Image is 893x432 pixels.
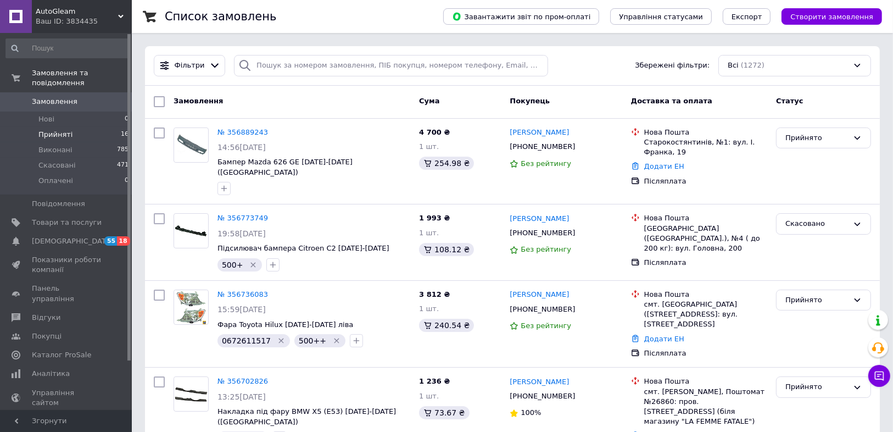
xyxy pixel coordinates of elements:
span: Замовлення [32,97,77,107]
a: [PERSON_NAME] [510,290,569,300]
span: Показники роботи компанії [32,255,102,275]
div: Післяплата [644,258,767,268]
span: 1 993 ₴ [419,214,450,222]
div: 108.12 ₴ [419,243,474,256]
span: 13:25[DATE] [217,392,266,401]
a: Підсилювач бампера Citroen C2 [DATE]-[DATE] [217,244,389,252]
span: Покупці [32,331,62,341]
span: 1 шт. [419,392,439,400]
span: Відгуки [32,313,60,323]
h1: Список замовлень [165,10,276,23]
span: Замовлення [174,97,223,105]
a: Фото товару [174,128,209,163]
span: 1 236 ₴ [419,377,450,385]
span: Без рейтингу [521,322,571,330]
span: 18 [117,236,130,246]
div: смт. [PERSON_NAME], Поштомат №26860: пров. [STREET_ADDRESS] (біля магазину "LA FEMME FATALE") [644,387,767,427]
div: Прийнято [785,381,849,393]
img: Фото товару [176,290,205,324]
svg: Видалити мітку [332,336,341,345]
a: Фото товару [174,290,209,325]
img: Фото товару [174,386,208,403]
span: 0 [125,176,129,186]
a: Накладка під фару BMW X5 (E53) [DATE]-[DATE] ([GEOGRAPHIC_DATA]) [217,407,396,426]
span: 500++ [299,336,326,345]
span: (1272) [741,61,764,69]
span: 1 шт. [419,229,439,237]
span: 4 700 ₴ [419,128,450,136]
span: Без рейтингу [521,245,571,253]
span: Збережені фільтри: [635,60,710,71]
a: Бампер Mazda 626 GE [DATE]-[DATE] ([GEOGRAPHIC_DATA]) [217,158,353,176]
div: 73.67 ₴ [419,406,469,419]
a: [PERSON_NAME] [510,377,569,387]
div: Післяплата [644,348,767,358]
span: Управління статусами [619,13,703,21]
span: Доставка та оплата [631,97,712,105]
span: Всі [728,60,739,71]
a: № 356889243 [217,128,268,136]
img: Фото товару [174,225,208,237]
a: Фара Toyota Hilux [DATE]-[DATE] ліва [217,320,353,329]
a: Додати ЕН [644,162,684,170]
div: [PHONE_NUMBER] [507,389,577,403]
span: 471 [117,160,129,170]
div: Нова Пошта [644,213,767,223]
span: Покупець [510,97,550,105]
div: [GEOGRAPHIC_DATA] ([GEOGRAPHIC_DATA].), №4 ( до 200 кг): вул. Головна, 200 [644,224,767,254]
a: Фото товару [174,213,209,248]
span: Повідомлення [32,199,85,209]
span: 785 [117,145,129,155]
span: 100% [521,408,541,417]
span: 16 [121,130,129,140]
span: 1 шт. [419,142,439,151]
div: Скасовано [785,218,849,230]
input: Пошук за номером замовлення, ПІБ покупця, номером телефону, Email, номером накладної [234,55,548,76]
div: Прийнято [785,132,849,144]
span: Статус [776,97,803,105]
div: 240.54 ₴ [419,319,474,332]
svg: Видалити мітку [249,261,258,269]
button: Чат з покупцем [868,365,890,387]
a: [PERSON_NAME] [510,128,569,138]
a: № 356773749 [217,214,268,222]
span: 0672611517 [222,336,271,345]
button: Експорт [723,8,771,25]
button: Завантажити звіт по пром-оплаті [443,8,599,25]
span: Оплачені [38,176,73,186]
div: [PHONE_NUMBER] [507,226,577,240]
span: Фільтри [175,60,205,71]
span: 55 [104,236,117,246]
span: [DEMOGRAPHIC_DATA] [32,236,113,246]
span: Панель управління [32,284,102,303]
input: Пошук [5,38,130,58]
span: Управління сайтом [32,388,102,408]
span: Виконані [38,145,72,155]
div: [PHONE_NUMBER] [507,302,577,317]
span: Аналітика [32,369,70,379]
span: Експорт [732,13,762,21]
div: Прийнято [785,295,849,306]
a: Фото товару [174,376,209,412]
span: 1 шт. [419,304,439,313]
span: Прийняті [38,130,72,140]
button: Створити замовлення [782,8,882,25]
span: Каталог ProSale [32,350,91,360]
span: 0 [125,114,129,124]
a: [PERSON_NAME] [510,214,569,224]
span: 15:59[DATE] [217,305,266,314]
span: 19:58[DATE] [217,229,266,238]
span: Товари та послуги [32,218,102,228]
div: Нова Пошта [644,128,767,137]
div: смт. [GEOGRAPHIC_DATA] ([STREET_ADDRESS]: вул. [STREET_ADDRESS] [644,300,767,330]
span: Без рейтингу [521,159,571,168]
div: Нова Пошта [644,376,767,386]
div: [PHONE_NUMBER] [507,140,577,154]
div: Післяплата [644,176,767,186]
span: 14:56[DATE] [217,143,266,152]
span: Замовлення та повідомлення [32,68,132,88]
